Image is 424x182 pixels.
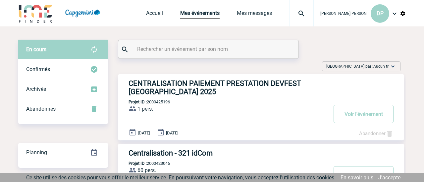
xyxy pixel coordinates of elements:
[377,10,384,17] span: DP
[18,143,108,163] div: Retrouvez ici tous vos événements organisés par date et état d'avancement
[26,106,56,112] span: Abandonnés
[26,66,50,72] span: Confirmés
[146,10,163,19] a: Accueil
[118,99,170,104] p: 2000425196
[320,11,367,16] span: [PERSON_NAME] PERSON
[341,174,373,181] a: En savoir plus
[135,44,283,54] input: Rechercher un événement par son nom
[18,4,53,23] img: IME-Finder
[18,79,108,99] div: Retrouvez ici tous les événements que vous avez décidé d'archiver
[237,10,272,19] a: Mes messages
[180,10,220,19] a: Mes événements
[26,46,46,53] span: En cours
[118,161,170,166] p: 2000423046
[18,142,108,162] a: Planning
[129,79,327,96] h3: CENTRALISATION PAIEMENT PRESTATION DEVFEST [GEOGRAPHIC_DATA] 2025
[26,86,46,92] span: Archivés
[118,79,404,96] a: CENTRALISATION PAIEMENT PRESTATION DEVFEST [GEOGRAPHIC_DATA] 2025
[373,64,390,69] span: Aucun tri
[26,149,47,156] span: Planning
[26,174,336,181] span: Ce site utilise des cookies pour vous offrir le meilleur service. En poursuivant votre navigation...
[334,105,394,123] button: Voir l'événement
[166,130,178,135] span: [DATE]
[18,40,108,59] div: Retrouvez ici tous vos évènements avant confirmation
[137,167,156,173] span: 60 pers.
[129,149,327,157] h3: Centralisation - 321 idCom
[137,106,153,112] span: 1 pers.
[390,63,396,70] img: baseline_expand_more_white_24dp-b.png
[359,130,394,136] a: Abandonner
[129,161,147,166] b: Projet ID :
[18,99,108,119] div: Retrouvez ici tous vos événements annulés
[378,174,400,181] a: J'accepte
[138,130,150,135] span: [DATE]
[129,99,147,104] b: Projet ID :
[118,149,404,157] a: Centralisation - 321 idCom
[326,63,390,70] span: [GEOGRAPHIC_DATA] par :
